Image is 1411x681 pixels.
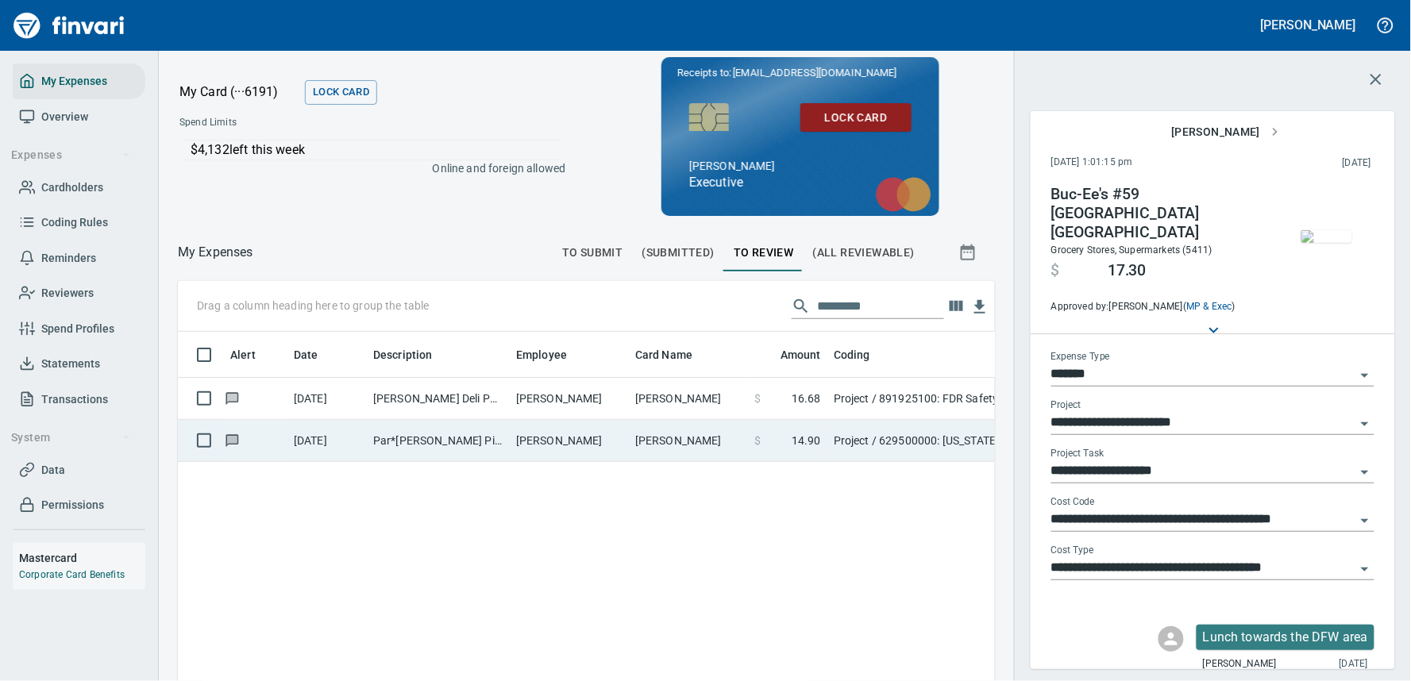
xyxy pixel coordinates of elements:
span: [DATE] 1:01:15 pm [1051,155,1238,171]
p: [PERSON_NAME] [689,160,840,173]
span: Card Name [635,345,713,364]
span: Statements [41,354,100,374]
span: Cardholders [41,178,103,198]
span: Has messages [224,393,241,403]
a: Cardholders [13,170,145,206]
button: Open [1354,413,1376,435]
button: [PERSON_NAME] [1165,117,1286,147]
a: Permissions [13,487,145,523]
span: Coding Rules [41,213,108,233]
span: $ [754,391,761,406]
p: Drag a column heading here to group the table [197,298,430,314]
p: My Expenses [178,243,253,262]
span: Expenses [11,145,131,165]
h6: Mastercard [19,549,145,567]
span: Date [294,345,339,364]
td: [DATE] [287,378,367,420]
span: Alert [230,345,276,364]
a: Reviewers [13,275,145,311]
nav: breadcrumb [178,243,253,262]
td: Par*[PERSON_NAME] Pizza - Ft. Wo [GEOGRAPHIC_DATA] [GEOGRAPHIC_DATA] [367,420,510,462]
span: Lock Card [313,83,369,102]
span: Amount [760,345,821,364]
label: Project [1051,401,1081,410]
span: Description [373,345,453,364]
span: To Submit [562,243,623,263]
span: [EMAIL_ADDRESS][DOMAIN_NAME] [731,65,898,80]
span: Overview [41,107,88,127]
span: Data [41,460,65,480]
a: Coding Rules [13,205,145,240]
button: Lock Card [305,80,377,105]
button: Open [1354,364,1376,387]
span: Lock Card [813,108,899,128]
span: Employee [516,345,567,364]
a: Transactions [13,382,145,417]
span: Reviewers [41,283,94,303]
p: Receipts to: [677,65,923,81]
button: System [5,423,137,452]
a: Spend Profiles [13,311,145,347]
span: To Review [734,243,794,263]
span: Coding [834,345,870,364]
button: Choose columns to display [944,294,968,318]
button: Open [1354,461,1376,483]
button: Open [1354,558,1376,580]
span: Employee [516,345,588,364]
td: [PERSON_NAME] [510,378,629,420]
p: $4,132 left this week [191,140,561,160]
img: Finvari [10,6,129,44]
span: Date [294,345,318,364]
span: Reminders [41,248,96,268]
span: [DATE] [1340,656,1368,672]
span: Card Name [635,345,692,364]
p: Lunch towards the DFW area [1203,628,1368,647]
span: Has messages [224,435,241,445]
span: Grocery Stores, Supermarkets (5411) [1051,244,1212,256]
img: mastercard.svg [868,169,939,220]
span: My Expenses [41,71,107,91]
span: Coding [834,345,891,364]
td: [PERSON_NAME] [629,378,748,420]
a: My Expenses [13,63,145,99]
span: Spend Limits [179,115,399,131]
span: Description [373,345,433,364]
td: [DATE] [287,420,367,462]
span: Alert [230,345,256,364]
span: $ [1051,261,1060,280]
span: 14.90 [792,433,821,448]
button: Open [1354,510,1376,532]
span: [PERSON_NAME] [1203,656,1277,672]
span: (Submitted) [642,243,715,263]
button: [PERSON_NAME] [1257,13,1360,37]
label: Project Task [1051,449,1105,459]
span: This charge was settled by the merchant and appears on the 2025/09/06 statement. [1238,156,1371,171]
a: MP & Exec [1186,301,1232,312]
span: Transactions [41,390,108,410]
a: Statements [13,346,145,382]
td: [PERSON_NAME] [510,420,629,462]
button: Expenses [5,140,137,170]
td: Project / 891925100: FDR Safety Solutions Training GA / TRAINING: Training / 621200: Additional S... [827,378,1224,420]
button: Close transaction [1357,60,1395,98]
span: Amount [781,345,821,364]
label: Expense Type [1051,352,1110,362]
span: Approved by: [PERSON_NAME] ( ) [1051,299,1267,315]
span: 16.68 [792,391,821,406]
span: Spend Profiles [41,319,114,339]
td: [PERSON_NAME] [629,420,748,462]
a: Overview [13,99,145,135]
p: Executive [689,173,912,192]
a: Reminders [13,240,145,276]
span: $ [754,433,761,448]
span: [PERSON_NAME] [1171,122,1279,142]
button: Show transactions within a particular date range [944,233,995,271]
span: 17.30 [1108,261,1147,280]
h4: Buc-Ee's #59 [GEOGRAPHIC_DATA] [GEOGRAPHIC_DATA] [1051,185,1267,242]
button: Lock Card [800,103,912,133]
span: System [11,428,131,448]
td: [PERSON_NAME] Deli Portland OR [367,378,510,420]
p: Online and foreign allowed [167,160,566,176]
h5: [PERSON_NAME] [1261,17,1356,33]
